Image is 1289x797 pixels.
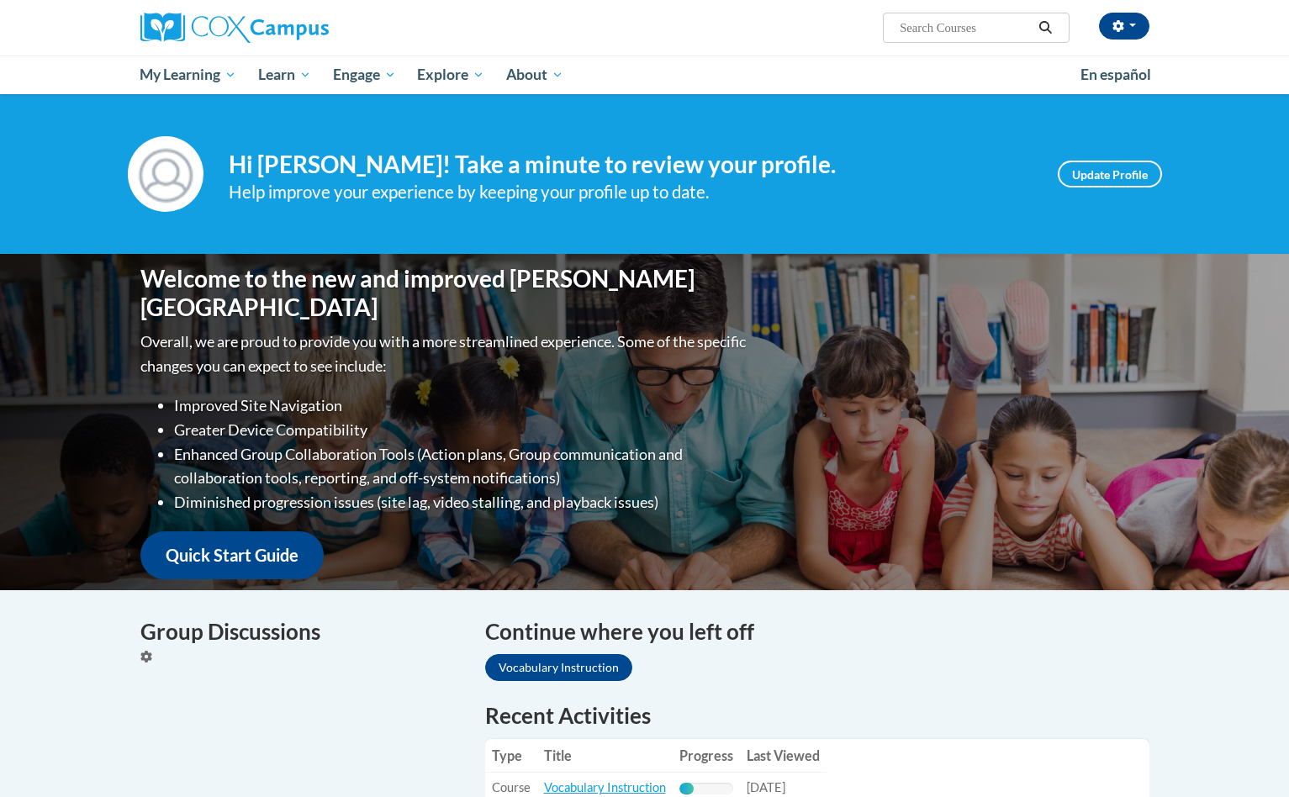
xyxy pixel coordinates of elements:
h1: Recent Activities [485,700,1149,731]
span: [DATE] [747,780,785,794]
li: Improved Site Navigation [174,393,750,418]
a: Explore [406,55,495,94]
a: About [495,55,574,94]
button: Account Settings [1099,13,1149,40]
a: Vocabulary Instruction [485,654,632,681]
div: Help improve your experience by keeping your profile up to date. [229,178,1033,206]
div: Main menu [115,55,1175,94]
span: Learn [258,65,311,85]
li: Greater Device Compatibility [174,418,750,442]
div: Progress, % [679,783,694,794]
a: Cox Campus [140,13,460,43]
th: Type [485,739,537,773]
h1: Welcome to the new and improved [PERSON_NAME][GEOGRAPHIC_DATA] [140,265,750,321]
h4: Hi [PERSON_NAME]! Take a minute to review your profile. [229,150,1033,179]
a: Learn [247,55,322,94]
span: Course [492,780,531,794]
h4: Continue where you left off [485,615,1149,648]
span: En español [1080,66,1151,83]
span: About [506,65,563,85]
span: Explore [417,65,484,85]
img: Cox Campus [140,13,329,43]
span: My Learning [140,65,236,85]
button: Search [1033,18,1058,38]
a: Update Profile [1058,161,1162,187]
p: Overall, we are proud to provide you with a more streamlined experience. Some of the specific cha... [140,330,750,378]
th: Title [537,739,673,773]
a: Quick Start Guide [140,531,324,579]
th: Progress [673,739,740,773]
a: En español [1070,57,1162,92]
li: Diminished progression issues (site lag, video stalling, and playback issues) [174,490,750,515]
span: Engage [333,65,396,85]
img: Profile Image [128,136,203,212]
input: Search Courses [898,18,1033,38]
a: My Learning [129,55,248,94]
h4: Group Discussions [140,615,460,648]
li: Enhanced Group Collaboration Tools (Action plans, Group communication and collaboration tools, re... [174,442,750,491]
a: Vocabulary Instruction [544,780,666,794]
a: Engage [322,55,407,94]
th: Last Viewed [740,739,827,773]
